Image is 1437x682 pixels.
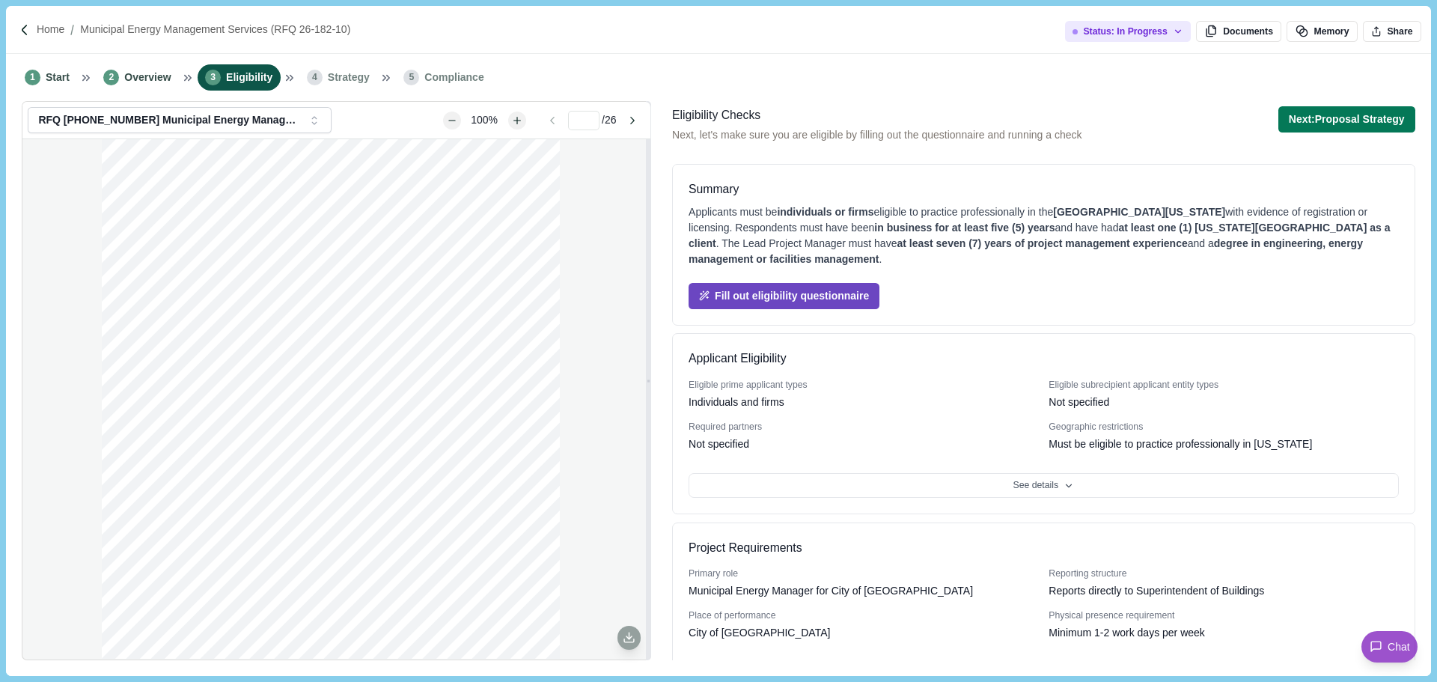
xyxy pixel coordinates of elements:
[1278,106,1415,133] button: Next:Proposal Strategy
[403,70,419,85] span: 5
[124,70,171,85] span: Overview
[689,609,1038,623] div: Place of performance
[1049,421,1398,434] div: Geographic restrictions
[64,23,80,37] img: Forward slash icon
[689,283,879,309] button: Fill out eligibility questionnaire
[28,107,331,133] button: RFQ [PHONE_NUMBER] Municipal Energy Managment Services (4).pdf
[689,204,1399,267] div: Applicants must be eligible to practice professionally in the with evidence of registration or li...
[672,106,1081,125] div: Eligibility Checks
[226,70,272,85] span: Eligibility
[689,567,1038,581] div: Primary role
[25,70,40,85] span: 1
[1388,639,1410,655] span: Chat
[689,583,973,599] div: Municipal Energy Manager for City of [GEOGRAPHIC_DATA]
[424,70,483,85] span: Compliance
[689,379,1038,392] div: Eligible prime applicant types
[689,237,1363,265] span: degree in engineering, energy management or facilities management
[103,70,119,85] span: 2
[102,139,571,659] div: grid
[1049,436,1312,452] div: Must be eligible to practice professionally in [US_STATE]
[80,22,350,37] a: Municipal Energy Management Services (RFQ 26-182-10)
[689,421,1038,434] div: Required partners
[508,112,526,130] button: Zoom in
[1049,609,1398,623] div: Physical presence requirement
[874,222,1055,234] span: in business for at least five (5) years
[602,112,616,128] span: / 26
[897,237,1187,249] span: at least seven (7) years of project management experience
[37,22,64,37] a: Home
[1049,379,1398,392] div: Eligible subrecipient applicant entity types
[38,114,302,127] div: RFQ [PHONE_NUMBER] Municipal Energy Managment Services (4).pdf
[46,70,70,85] span: Start
[1053,206,1225,218] span: [GEOGRAPHIC_DATA][US_STATE]
[1361,631,1418,663] button: Chat
[1049,567,1398,581] div: Reporting structure
[689,473,1399,499] button: See details
[689,222,1390,249] span: at least one (1) [US_STATE][GEOGRAPHIC_DATA] as a client
[18,23,31,37] img: Forward slash icon
[672,127,1081,143] span: Next, let's make sure you are eligible by filling out the questionnaire and running a check
[1049,625,1205,641] div: Minimum 1-2 work days per week
[463,112,505,128] div: 100%
[1049,395,1109,410] div: Not specified
[205,70,221,85] span: 3
[689,625,830,641] div: City of [GEOGRAPHIC_DATA]
[689,180,739,199] div: Summary
[307,70,323,85] span: 4
[689,395,784,410] div: Individuals and firms
[689,539,802,558] h3: Project Requirements
[689,350,786,368] h3: Applicant Eligibility
[777,206,873,218] span: individuals or firms
[328,70,370,85] span: Strategy
[443,112,461,130] button: Zoom out
[619,112,645,130] button: Go to next page
[539,112,565,130] button: Go to previous page
[1049,583,1264,599] div: Reports directly to Superintendent of Buildings
[689,436,749,452] div: Not specified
